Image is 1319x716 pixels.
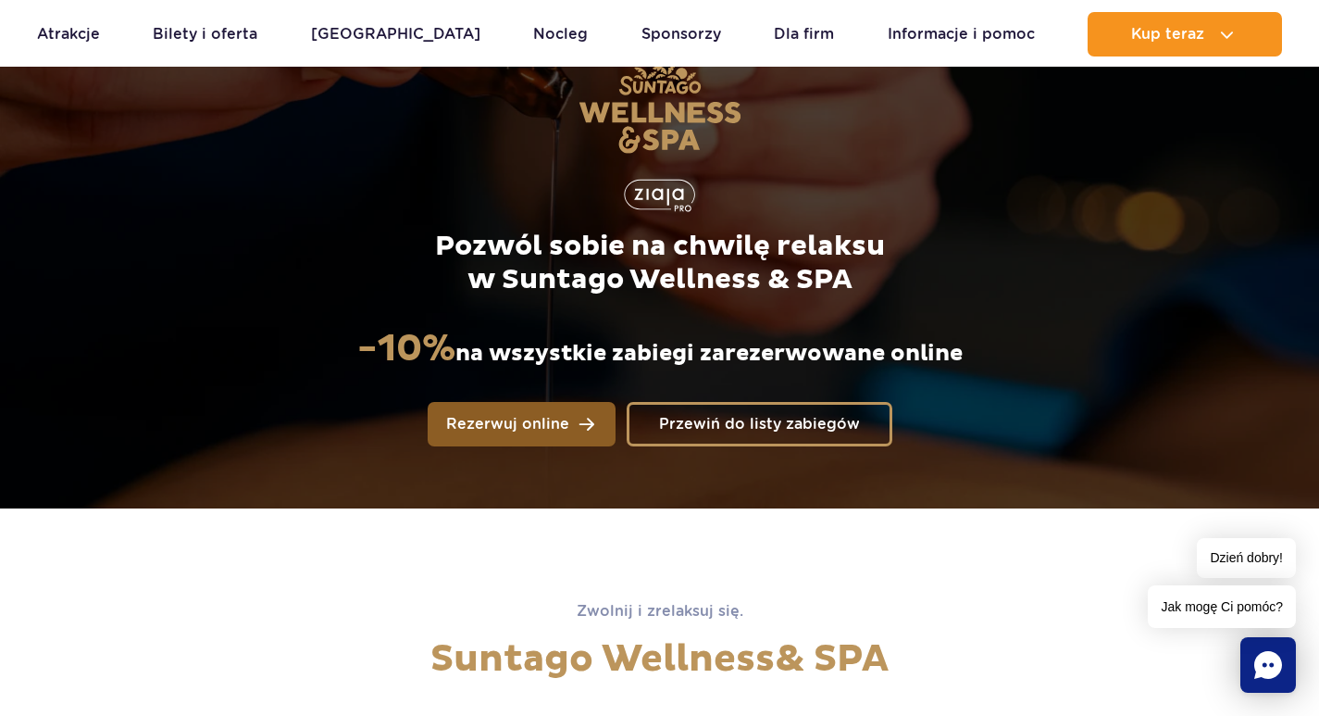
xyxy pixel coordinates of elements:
[37,12,100,57] a: Atrakcje
[627,402,892,446] a: Przewiń do listy zabiegów
[153,12,257,57] a: Bilety i oferta
[357,326,455,372] strong: -10%
[888,12,1035,57] a: Informacje i pomoc
[1148,585,1296,628] span: Jak mogę Ci pomóc?
[579,62,741,154] img: Suntago Wellness & SPA
[356,230,963,296] p: Pozwól sobie na chwilę relaksu w Suntago Wellness & SPA
[357,326,963,372] p: na wszystkie zabiegi zarezerwowane online
[1131,26,1204,43] span: Kup teraz
[641,12,721,57] a: Sponsorzy
[774,12,834,57] a: Dla firm
[311,12,480,57] a: [GEOGRAPHIC_DATA]
[1240,637,1296,693] div: Chat
[1088,12,1282,57] button: Kup teraz
[428,402,616,446] a: Rezerwuj online
[430,636,889,683] span: Suntago Wellness & SPA
[577,602,743,620] span: Zwolnij i zrelaksuj się.
[533,12,588,57] a: Nocleg
[1197,538,1296,578] span: Dzień dobry!
[446,417,569,432] span: Rezerwuj online
[659,417,860,432] span: Przewiń do listy zabiegów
